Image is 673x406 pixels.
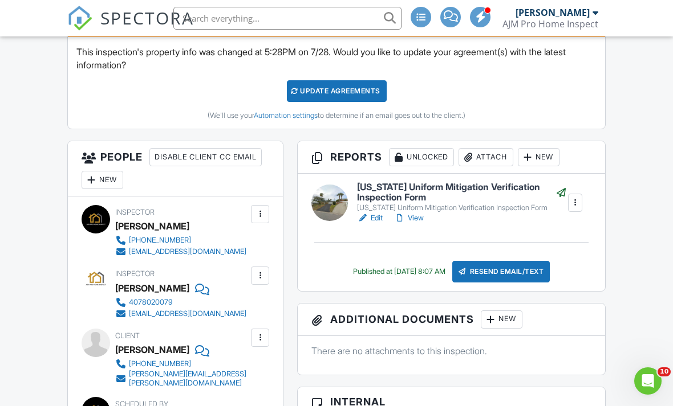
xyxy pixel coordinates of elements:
[357,203,566,212] div: [US_STATE] Uniform Mitigation Verification Inspection Form
[76,111,597,120] div: (We'll use your to determine if an email goes out to the client.)
[115,297,246,308] a: 4078020079
[173,7,402,30] input: Search everything...
[115,331,140,340] span: Client
[68,141,283,196] h3: People
[115,358,248,370] a: [PHONE_NUMBER]
[67,6,92,31] img: The Best Home Inspection Software - Spectora
[518,148,560,166] div: New
[115,218,189,235] div: [PERSON_NAME]
[100,6,194,30] span: SPECTORA
[82,171,123,189] div: New
[149,148,262,166] div: Disable Client CC Email
[481,310,522,329] div: New
[129,359,191,368] div: [PHONE_NUMBER]
[357,182,566,212] a: [US_STATE] Uniform Mitigation Verification Inspection Form [US_STATE] Uniform Mitigation Verifica...
[129,236,191,245] div: [PHONE_NUMBER]
[115,308,246,319] a: [EMAIL_ADDRESS][DOMAIN_NAME]
[115,235,246,246] a: [PHONE_NUMBER]
[129,298,173,307] div: 4078020079
[115,341,189,358] div: [PERSON_NAME]
[115,246,246,257] a: [EMAIL_ADDRESS][DOMAIN_NAME]
[68,37,605,129] div: This inspection's property info was changed at 5:28PM on 7/28. Would you like to update your agre...
[115,280,189,297] div: [PERSON_NAME]
[67,15,194,39] a: SPECTORA
[389,148,454,166] div: Unlocked
[115,370,248,388] a: [PERSON_NAME][EMAIL_ADDRESS][PERSON_NAME][DOMAIN_NAME]
[502,18,598,30] div: AJM Pro Home Inspect
[115,269,155,278] span: Inspector
[658,367,671,376] span: 10
[357,212,383,224] a: Edit
[452,261,550,282] div: Resend Email/Text
[311,345,591,357] p: There are no attachments to this inspection.
[254,111,318,120] a: Automation settings
[298,304,605,336] h3: Additional Documents
[129,247,246,256] div: [EMAIL_ADDRESS][DOMAIN_NAME]
[353,267,445,276] div: Published at [DATE] 8:07 AM
[459,148,513,166] div: Attach
[357,182,566,202] h6: [US_STATE] Uniform Mitigation Verification Inspection Form
[129,370,248,388] div: [PERSON_NAME][EMAIL_ADDRESS][PERSON_NAME][DOMAIN_NAME]
[634,367,662,395] iframe: Intercom live chat
[129,309,246,318] div: [EMAIL_ADDRESS][DOMAIN_NAME]
[516,7,590,18] div: [PERSON_NAME]
[287,80,387,102] div: Update Agreements
[115,208,155,216] span: Inspector
[394,212,424,224] a: View
[298,141,605,174] h3: Reports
